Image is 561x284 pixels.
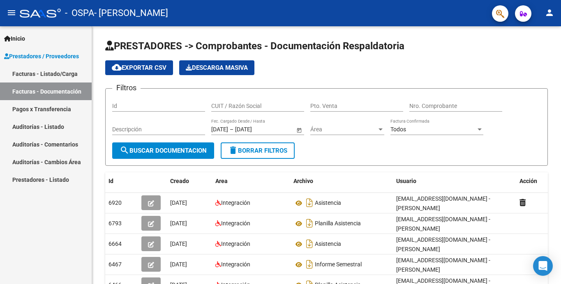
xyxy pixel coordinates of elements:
span: Borrar Filtros [228,147,287,154]
mat-icon: menu [7,8,16,18]
span: 6664 [109,240,122,247]
span: – [230,126,233,133]
span: [EMAIL_ADDRESS][DOMAIN_NAME] - [PERSON_NAME] [396,257,490,273]
span: Integración [221,261,250,268]
span: Descarga Masiva [186,64,248,71]
button: Buscar Documentacion [112,142,214,159]
datatable-header-cell: Area [212,172,290,190]
button: Open calendar [295,126,303,134]
span: PRESTADORES -> Comprobantes - Documentación Respaldatoria [105,40,404,52]
button: Borrar Filtros [221,142,295,159]
span: - OSPA [65,4,94,22]
mat-icon: person [545,8,554,18]
span: Creado [170,178,189,184]
mat-icon: delete [228,145,238,155]
datatable-header-cell: Creado [167,172,212,190]
datatable-header-cell: Archivo [290,172,393,190]
span: Acción [519,178,537,184]
span: [DATE] [170,199,187,206]
span: [EMAIL_ADDRESS][DOMAIN_NAME] - [PERSON_NAME] [396,195,490,211]
h3: Filtros [112,82,141,94]
span: Usuario [396,178,416,184]
span: Prestadores / Proveedores [4,52,79,61]
span: Id [109,178,113,184]
span: Exportar CSV [112,64,166,71]
span: Área [310,126,377,133]
span: Integración [221,240,250,247]
i: Descargar documento [304,237,315,250]
span: Integración [221,199,250,206]
span: Informe Semestral [315,261,362,268]
span: 6467 [109,261,122,268]
button: Descarga Masiva [179,60,254,75]
input: Fecha fin [235,126,275,133]
span: Inicio [4,34,25,43]
i: Descargar documento [304,258,315,271]
span: 6920 [109,199,122,206]
button: Exportar CSV [105,60,173,75]
datatable-header-cell: Id [105,172,138,190]
input: Fecha inicio [211,126,228,133]
mat-icon: search [120,145,129,155]
datatable-header-cell: Acción [516,172,557,190]
span: Asistencia [315,200,341,206]
span: [DATE] [170,220,187,227]
i: Descargar documento [304,217,315,230]
span: [DATE] [170,240,187,247]
span: [EMAIL_ADDRESS][DOMAIN_NAME] - [PERSON_NAME] [396,216,490,232]
span: Asistencia [315,241,341,247]
span: 6793 [109,220,122,227]
span: [DATE] [170,261,187,268]
span: Buscar Documentacion [120,147,207,154]
mat-icon: cloud_download [112,62,122,72]
span: Integración [221,220,250,227]
span: [EMAIL_ADDRESS][DOMAIN_NAME] - [PERSON_NAME] [396,236,490,252]
span: Archivo [293,178,313,184]
i: Descargar documento [304,196,315,209]
div: Open Intercom Messenger [533,256,553,276]
app-download-masive: Descarga masiva de comprobantes (adjuntos) [179,60,254,75]
span: Planilla Asistencia [315,220,361,227]
span: - [PERSON_NAME] [94,4,168,22]
datatable-header-cell: Usuario [393,172,516,190]
span: Todos [390,126,406,133]
span: Area [215,178,228,184]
